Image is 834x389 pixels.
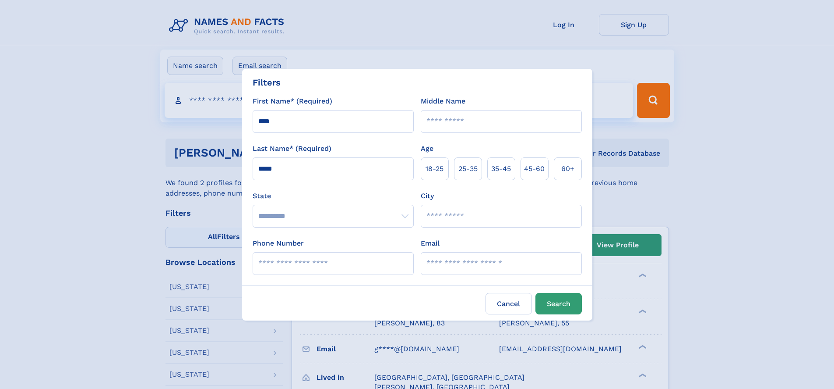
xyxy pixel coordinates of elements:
span: 25‑35 [458,164,478,174]
label: Email [421,238,440,249]
label: Middle Name [421,96,465,107]
label: State [253,191,414,201]
span: 18‑25 [426,164,443,174]
label: City [421,191,434,201]
button: Search [535,293,582,314]
div: Filters [253,76,281,89]
span: 45‑60 [524,164,545,174]
label: First Name* (Required) [253,96,332,107]
span: 35‑45 [491,164,511,174]
span: 60+ [561,164,574,174]
label: Cancel [486,293,532,314]
label: Age [421,143,433,154]
label: Last Name* (Required) [253,143,331,154]
label: Phone Number [253,238,304,249]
